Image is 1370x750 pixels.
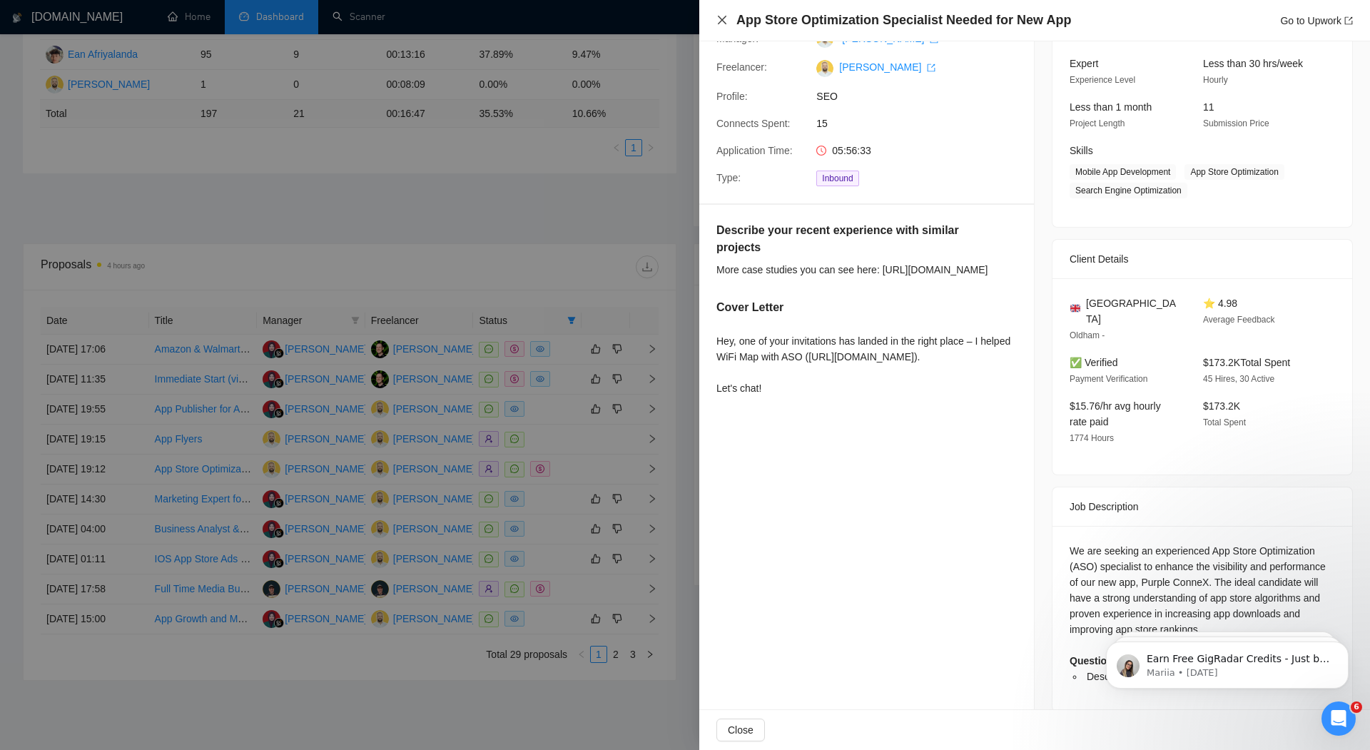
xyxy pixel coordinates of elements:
h5: Describe your recent experience with similar projects [716,222,963,256]
div: Hey, one of your invitations has landed in the right place – I helped WiFi Map with ASO ([URL][DO... [716,333,1017,396]
span: ⭐ 4.98 [1203,298,1237,309]
strong: Questions: [1070,655,1122,667]
span: Payment Verification [1070,374,1147,384]
div: Job Description [1070,487,1335,526]
div: Client Details [1070,240,1335,278]
span: SEO [816,88,1030,104]
span: export [1344,16,1353,25]
span: Submission Price [1203,118,1269,128]
span: clock-circle [816,146,826,156]
span: 11 [1203,101,1214,113]
img: c1FsMtjT7JW5GOZaLTXjhB2AJTNAMOogtjyTzHllroai8o8aPR7-elY9afEzl60I9x [816,60,833,77]
a: [PERSON_NAME] export [839,61,935,73]
span: ✅ Verified [1070,357,1118,368]
span: Skills [1070,145,1093,156]
a: Go to Upworkexport [1280,15,1353,26]
span: Average Feedback [1203,315,1275,325]
span: Less than 30 hrs/week [1203,58,1303,69]
img: 🇬🇧 [1070,303,1080,313]
span: Earn Free GigRadar Credits - Just by Sharing Your Story! 💬 Want more credits for sending proposal... [62,41,246,393]
span: Experience Level [1070,75,1135,85]
p: Message from Mariia, sent 6w ago [62,55,246,68]
span: Connects Spent: [716,118,791,129]
span: Expert [1070,58,1098,69]
span: Type: [716,172,741,183]
span: Total Spent [1203,417,1246,427]
span: Inbound [816,171,858,186]
button: Close [716,719,765,741]
span: Project Length [1070,118,1125,128]
span: 45 Hires, 30 Active [1203,374,1274,384]
iframe: Intercom live chat [1321,701,1356,736]
span: Close [728,722,753,738]
span: App Store Optimization [1184,164,1284,180]
button: Close [716,14,728,26]
span: 05:56:33 [832,145,871,156]
span: [GEOGRAPHIC_DATA] [1086,295,1180,327]
span: $173.2K [1203,400,1240,412]
span: Hourly [1203,75,1228,85]
span: export [927,64,935,72]
div: More case studies you can see here: [URL][DOMAIN_NAME] [716,262,1006,278]
span: 6 [1351,701,1362,713]
span: $173.2K Total Spent [1203,357,1290,368]
span: Profile: [716,91,748,102]
h4: App Store Optimization Specialist Needed for New App [736,11,1071,29]
span: Mobile App Development [1070,164,1176,180]
span: Application Time: [716,145,793,156]
span: 1774 Hours [1070,433,1114,443]
span: Less than 1 month [1070,101,1152,113]
h5: Cover Letter [716,299,783,316]
span: Search Engine Optimization [1070,183,1187,198]
span: Freelancer: [716,61,767,73]
span: Oldham - [1070,330,1105,340]
span: close [716,14,728,26]
div: We are seeking an experienced App Store Optimization (ASO) specialist to enhance the visibility a... [1070,543,1335,684]
iframe: Intercom notifications message [1085,612,1370,711]
span: 15 [816,116,1030,131]
span: $15.76/hr avg hourly rate paid [1070,400,1161,427]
